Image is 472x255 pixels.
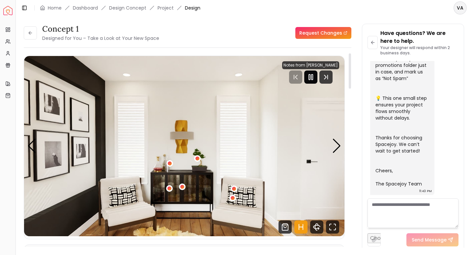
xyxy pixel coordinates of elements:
a: Home [48,5,62,11]
div: Previous slide [27,139,36,153]
h3: concept 1 [42,24,159,34]
span: Design [185,5,200,11]
span: VA [454,2,466,14]
nav: breadcrumb [40,5,200,11]
div: Next slide [332,139,341,153]
a: Project [158,5,174,11]
div: Carousel [24,56,344,236]
img: Design Render 1 [24,56,344,236]
div: 11:43 PM [419,188,432,194]
svg: 360 View [310,220,323,234]
small: Designed for You – Take a Look at Your New Space [42,35,159,42]
a: Dashboard [73,5,98,11]
a: Spacejoy [3,6,13,15]
svg: Hotspots Toggle [294,220,308,234]
li: Design Concept [109,5,146,11]
img: Spacejoy Logo [3,6,13,15]
a: Request Changes [295,27,351,39]
svg: Shop Products from this design [279,220,292,234]
svg: Pause [307,73,315,81]
svg: Fullscreen [326,220,339,234]
div: 1 / 4 [24,56,344,236]
p: Have questions? We are here to help. [380,29,458,45]
svg: Next Track [319,71,333,84]
button: VA [454,1,467,14]
div: Notes from [PERSON_NAME] [282,61,339,69]
p: Your designer will respond within 2 business days. [380,45,458,56]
